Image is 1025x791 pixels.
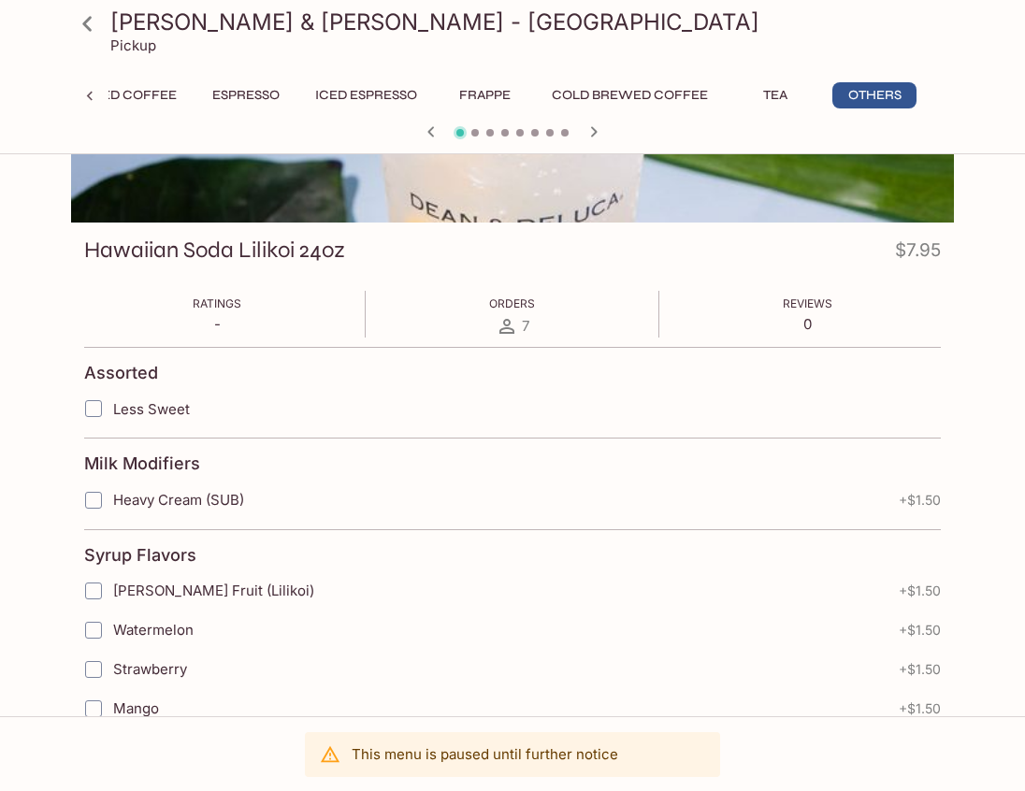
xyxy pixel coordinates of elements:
[110,7,946,36] h3: [PERSON_NAME] & [PERSON_NAME] - [GEOGRAPHIC_DATA]
[733,82,817,108] button: Tea
[193,296,241,310] span: Ratings
[84,545,196,566] h4: Syrup Flavors
[84,236,345,265] h3: Hawaiian Soda Lilikoi 24oz
[832,82,917,108] button: Others
[783,296,832,310] span: Reviews
[193,315,241,333] p: -
[113,699,159,717] span: Mango
[899,623,941,638] span: + $1.50
[489,296,535,310] span: Orders
[113,400,190,418] span: Less Sweet
[113,660,187,678] span: Strawberry
[899,662,941,677] span: + $1.50
[541,82,718,108] button: Cold Brewed Coffee
[895,236,941,272] h4: $7.95
[113,621,194,639] span: Watermelon
[352,745,618,763] p: This menu is paused until further notice
[113,582,314,599] span: [PERSON_NAME] Fruit (Lilikoi)
[113,491,244,509] span: Heavy Cream (SUB)
[84,453,200,474] h4: Milk Modifiers
[522,317,529,335] span: 7
[899,701,941,716] span: + $1.50
[442,82,527,108] button: Frappe
[84,363,158,383] h4: Assorted
[51,82,187,108] button: Brewed Coffee
[783,315,832,333] p: 0
[110,36,156,54] p: Pickup
[899,493,941,508] span: + $1.50
[305,82,427,108] button: Iced Espresso
[202,82,290,108] button: Espresso
[899,583,941,598] span: + $1.50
